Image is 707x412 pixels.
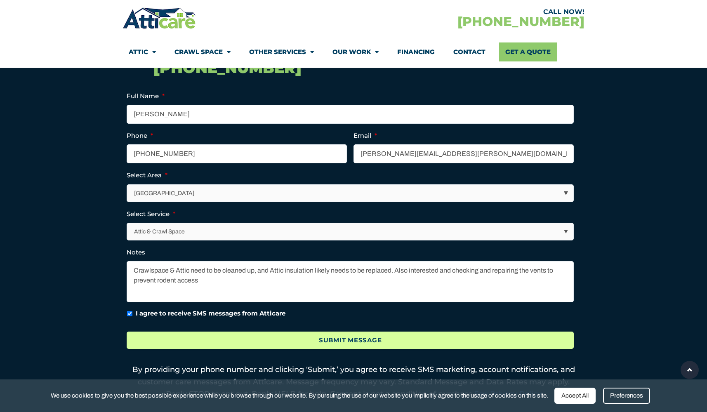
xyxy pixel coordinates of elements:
label: Phone [127,132,153,140]
a: Attic [129,42,156,61]
a: Financing [397,42,435,61]
span: We use cookies to give you the best possible experience while you browse through our website. By ... [51,391,548,401]
a: Get A Quote [499,42,557,61]
div: CALL NOW! [353,9,584,15]
label: Full Name [127,92,165,100]
label: I agree to receive SMS messages from Atticare [136,309,285,318]
div: Preferences [603,388,650,404]
nav: Menu [129,42,578,61]
label: Email [353,132,377,140]
a: Other Services [249,42,314,61]
input: Submit Message [127,332,574,349]
a: Our Work [332,42,379,61]
label: Select Service [127,210,175,218]
label: Select Area [127,171,167,179]
label: Notes [127,248,145,257]
div: Accept All [554,388,596,404]
a: Crawl Space [174,42,231,61]
p: By providing your phone number and clicking ‘Submit,’ you agree to receive SMS marketing, account... [127,364,580,400]
a: Contact [453,42,485,61]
